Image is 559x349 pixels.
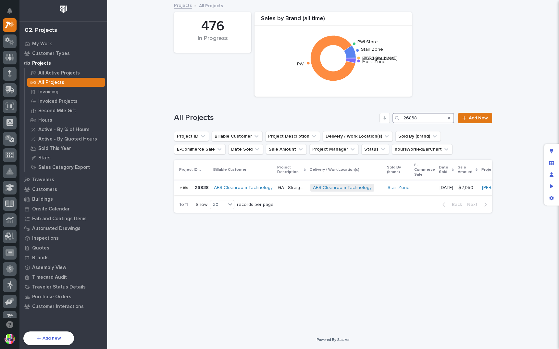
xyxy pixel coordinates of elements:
a: Invoiced Projects [25,97,107,106]
button: Delivery / Work Location(s) [323,131,393,141]
input: Search [392,113,454,123]
a: Active - By % of Hours [25,125,107,134]
a: Travelers [19,175,107,184]
p: Assembly View [32,265,66,271]
button: Sold By (brand) [395,131,441,141]
p: Date Sold [439,164,450,176]
button: Back [437,202,465,208]
a: Powered By Stacker [317,338,349,342]
div: 30 [210,201,226,208]
p: All Projects [199,2,223,9]
p: Inspections [32,235,59,241]
div: Preview as [546,181,557,192]
button: Next [465,202,492,208]
a: Traveler Status Details [19,282,107,292]
p: Projects [32,60,51,66]
p: records per page [237,202,274,208]
p: Sales Category Export [38,165,90,170]
a: Hours [25,115,107,125]
div: Manage users [546,169,557,181]
a: Automated Drawings [19,223,107,233]
a: Customer Interactions [19,302,107,311]
button: Notifications [3,4,17,18]
p: Sold By (brand) [387,164,410,176]
a: Stair Zone [388,185,410,191]
a: Customer Types [19,48,107,58]
img: Workspace Logo [57,3,69,15]
a: Projects [174,1,192,9]
a: All Projects [25,78,107,87]
p: Invoicing [38,89,58,95]
p: E-Commerce Sale [414,162,435,178]
p: Travelers [32,177,54,183]
p: Invoiced Projects [38,99,78,104]
p: Stats [38,155,51,161]
p: Quotes [32,245,49,251]
div: Sales by Brand (all time) [255,15,412,26]
button: Project Manager [309,144,359,154]
h1: All Projects [174,113,377,123]
p: Project Description [277,164,302,176]
p: My Work [32,41,52,47]
a: Customers [19,184,107,194]
a: Sold This Year [25,144,107,153]
p: All Active Projects [38,70,80,76]
p: Timecard Audit [32,275,67,280]
text: PWI [297,62,304,67]
a: Purchase Orders [19,292,107,302]
div: Notifications [8,8,17,18]
a: Add New [458,113,492,123]
a: Inspections [19,233,107,243]
a: Brands [19,253,107,262]
a: Sales Category Export [25,163,107,172]
button: Status [361,144,389,154]
span: Back [448,202,462,208]
p: Hours [38,117,52,123]
p: Customers [32,187,57,193]
a: AES Cleanroom Technology [313,185,372,191]
span: Next [467,202,481,208]
p: 1 of 1 [174,197,193,213]
div: Edit layout [546,145,557,157]
button: Add new [23,331,74,345]
p: 26838 [195,184,210,191]
p: Active - By Quoted Hours [38,136,97,142]
button: Date Sold [228,144,263,154]
p: Brands [32,255,49,261]
p: Second Mile Gift [38,108,76,114]
p: Onsite Calendar [32,206,70,212]
button: Project Description [265,131,320,141]
a: [PERSON_NAME] [PERSON_NAME] [482,185,554,191]
button: Sale Amount [266,144,307,154]
div: App settings [546,192,557,204]
button: Open support chat [3,318,17,331]
p: GA - Straight Stair [278,184,306,191]
a: Stats [25,153,107,162]
button: Project ID [174,131,209,141]
div: 476 [185,18,240,34]
text: Hoist Zone [362,60,386,64]
button: Billable Customer [212,131,263,141]
p: Project Manager [481,166,512,173]
a: Buildings [19,194,107,204]
a: Active - By Quoted Hours [25,134,107,143]
p: Sold This Year [38,146,71,152]
p: Automated Drawings [32,226,81,232]
a: Fab and Coatings Items [19,214,107,223]
text: Stair Zone [361,47,383,52]
p: Sale Amount [458,164,474,176]
p: Buildings [32,196,53,202]
a: All Active Projects [25,68,107,77]
div: 02. Projects [25,27,57,34]
span: Add New [469,116,488,120]
a: Timecard Audit [19,272,107,282]
a: Quotes [19,243,107,253]
a: My Work [19,39,107,48]
p: - [415,185,434,191]
a: AES Cleanroom Technology [214,185,273,191]
p: Delivery / Work Location(s) [310,166,359,173]
text: [PERSON_NAME] [362,56,398,60]
p: Fab and Coatings Items [32,216,87,222]
div: Manage fields and data [546,157,557,169]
